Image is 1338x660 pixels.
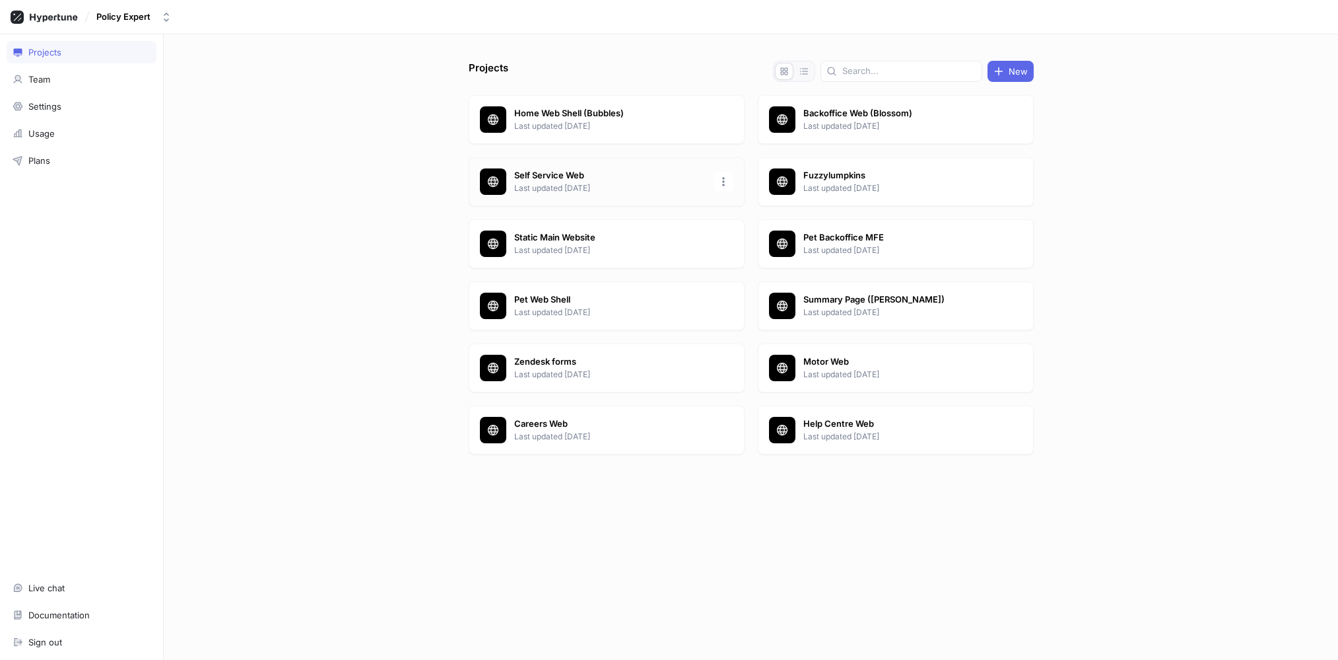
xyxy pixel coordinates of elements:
[28,610,90,620] div: Documentation
[28,128,55,139] div: Usage
[803,293,995,307] p: Summary Page ([PERSON_NAME])
[803,107,995,120] p: Backoffice Web (Blossom)
[514,107,706,120] p: Home Web Shell (Bubbles)
[803,307,995,318] p: Last updated [DATE]
[514,169,706,182] p: Self Service Web
[803,355,995,369] p: Motor Web
[803,120,995,132] p: Last updated [DATE]
[514,293,706,307] p: Pet Web Shell
[514,244,706,256] p: Last updated [DATE]
[803,244,995,256] p: Last updated [DATE]
[7,149,156,172] a: Plans
[469,61,508,82] p: Projects
[987,61,1034,82] button: New
[514,369,706,381] p: Last updated [DATE]
[514,182,706,194] p: Last updated [DATE]
[803,431,995,443] p: Last updated [DATE]
[1009,67,1028,75] span: New
[803,169,995,182] p: Fuzzylumpkins
[28,101,61,112] div: Settings
[803,182,995,194] p: Last updated [DATE]
[7,122,156,145] a: Usage
[7,41,156,63] a: Projects
[28,155,50,166] div: Plans
[514,120,706,132] p: Last updated [DATE]
[91,6,177,28] button: Policy Expert
[28,47,61,57] div: Projects
[7,604,156,626] a: Documentation
[514,355,706,369] p: Zendesk forms
[803,418,995,431] p: Help Centre Web
[28,583,65,593] div: Live chat
[7,68,156,91] a: Team
[28,637,62,647] div: Sign out
[96,11,151,22] div: Policy Expert
[514,231,706,244] p: Static Main Website
[514,431,706,443] p: Last updated [DATE]
[842,65,976,78] input: Search...
[28,74,50,85] div: Team
[514,307,706,318] p: Last updated [DATE]
[514,418,706,431] p: Careers Web
[7,95,156,118] a: Settings
[803,231,995,244] p: Pet Backoffice MFE
[803,369,995,381] p: Last updated [DATE]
